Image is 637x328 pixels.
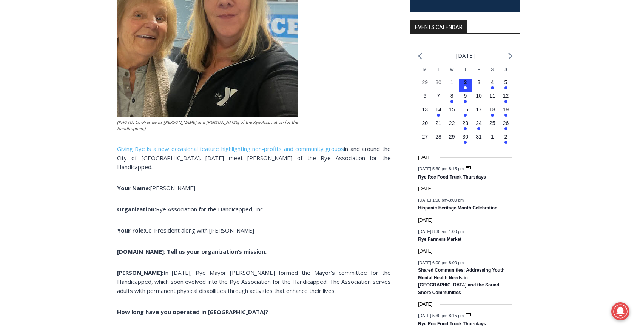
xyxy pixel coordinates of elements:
[145,226,254,234] span: Co-President along with [PERSON_NAME]
[476,93,482,99] time: 10
[432,133,445,146] button: 28
[449,120,455,126] time: 22
[449,134,455,140] time: 29
[432,67,445,79] div: Tuesday
[418,260,447,265] span: [DATE] 6:00 pm
[418,198,447,202] span: [DATE] 1:00 pm
[449,229,464,233] span: 1:00 pm
[418,301,432,308] time: [DATE]
[423,93,426,99] time: 6
[117,248,267,255] b: [DOMAIN_NAME]: Tell us your organization’s mission.
[463,120,469,126] time: 23
[464,141,467,144] em: Has events
[449,198,464,202] span: 3:00 pm
[117,119,298,132] figcaption: (PHOTO: Co-Presidents [PERSON_NAME] and [PERSON_NAME] of the Rye Association for the Handicapped.)
[504,127,507,130] em: Has events
[418,67,432,79] div: Monday
[117,308,268,316] b: How long have you operated in [GEOGRAPHIC_DATA]?
[435,134,441,140] time: 28
[499,67,513,79] div: Sunday
[117,184,150,192] b: Your Name:
[418,268,504,296] a: Shared Communities: Addressing Youth Mental Health Needs in [GEOGRAPHIC_DATA] and the Sound Shore...
[445,119,459,133] button: 22
[477,127,480,130] em: Has events
[432,79,445,92] button: 30
[422,79,428,85] time: 29
[445,133,459,146] button: 29
[463,106,469,112] time: 16
[432,119,445,133] button: 21
[445,67,459,79] div: Wednesday
[508,52,512,60] a: Next month
[464,127,467,130] em: Has events
[418,313,447,318] span: [DATE] 5:30 pm
[418,321,486,327] a: Rye Rec Food Truck Thursdays
[472,106,486,119] button: 17
[418,119,432,133] button: 20
[504,68,507,72] span: S
[499,92,513,106] button: 12 Has events
[491,68,494,72] span: S
[418,92,432,106] button: 6
[435,120,441,126] time: 21
[464,100,467,103] em: Has events
[117,205,156,213] b: Organization:
[418,106,432,119] button: 13
[418,166,465,171] time: -
[499,79,513,92] button: 5 Has events
[464,93,467,99] time: 9
[503,120,509,126] time: 26
[472,67,486,79] div: Friday
[117,269,163,276] b: [PERSON_NAME]:
[491,86,494,89] em: Has events
[472,92,486,106] button: 10
[117,269,391,294] span: In [DATE], Rye Mayor [PERSON_NAME] formed the Mayor’s committee for the Handicapped, which soon e...
[117,144,391,171] p: in and around the City of [GEOGRAPHIC_DATA]. [DATE] meet [PERSON_NAME] of the Rye Association for...
[423,68,426,72] span: M
[478,68,480,72] span: F
[489,120,495,126] time: 25
[464,114,467,117] em: Has events
[449,313,464,318] span: 8:15 pm
[504,86,507,89] em: Has events
[476,106,482,112] time: 17
[491,134,494,140] time: 1
[499,133,513,146] button: 2 Has events
[418,133,432,146] button: 27
[459,67,472,79] div: Thursday
[445,79,459,92] button: 1
[418,205,497,211] a: Hispanic Heritage Month Celebration
[418,229,447,233] span: [DATE] 8:30 am
[449,260,464,265] span: 8:00 pm
[459,92,472,106] button: 9 Has events
[445,92,459,106] button: 8 Has events
[450,93,453,99] time: 8
[422,134,428,140] time: 27
[432,106,445,119] button: 14 Has events
[418,217,432,224] time: [DATE]
[476,120,482,126] time: 24
[491,114,494,117] em: Has events
[486,133,499,146] button: 1
[437,68,440,72] span: T
[450,79,453,85] time: 1
[456,51,475,61] li: [DATE]
[150,184,195,192] span: [PERSON_NAME]
[435,79,441,85] time: 30
[418,52,422,60] a: Previous month
[503,93,509,99] time: 12
[499,106,513,119] button: 19 Has events
[504,79,507,85] time: 5
[449,166,464,171] span: 8:15 pm
[449,106,455,112] time: 15
[464,68,466,72] span: T
[437,93,440,99] time: 7
[491,79,494,85] time: 4
[437,114,440,117] em: Has events
[435,106,441,112] time: 14
[472,119,486,133] button: 24 Has events
[459,133,472,146] button: 30 Has events
[418,198,464,202] time: -
[472,79,486,92] button: 3
[117,226,145,234] b: Your role:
